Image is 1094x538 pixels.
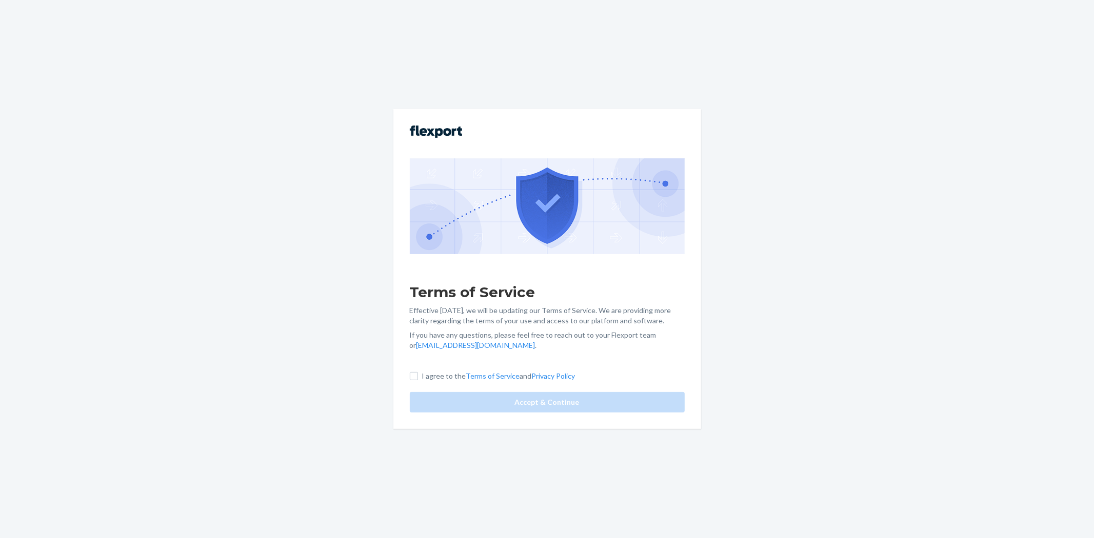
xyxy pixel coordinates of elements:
[466,371,520,380] a: Terms of Service
[410,126,462,138] img: Flexport logo
[410,330,685,350] p: If you have any questions, please feel free to reach out to your Flexport team or .
[532,371,575,380] a: Privacy Policy
[410,305,685,326] p: Effective [DATE], we will be updating our Terms of Service. We are providing more clarity regardi...
[410,158,685,254] img: GDPR Compliance
[416,341,535,349] a: [EMAIL_ADDRESS][DOMAIN_NAME]
[410,392,685,412] button: Accept & Continue
[422,371,575,381] p: I agree to the and
[410,283,685,301] h1: Terms of Service
[410,372,418,380] input: I agree to theTerms of ServiceandPrivacy Policy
